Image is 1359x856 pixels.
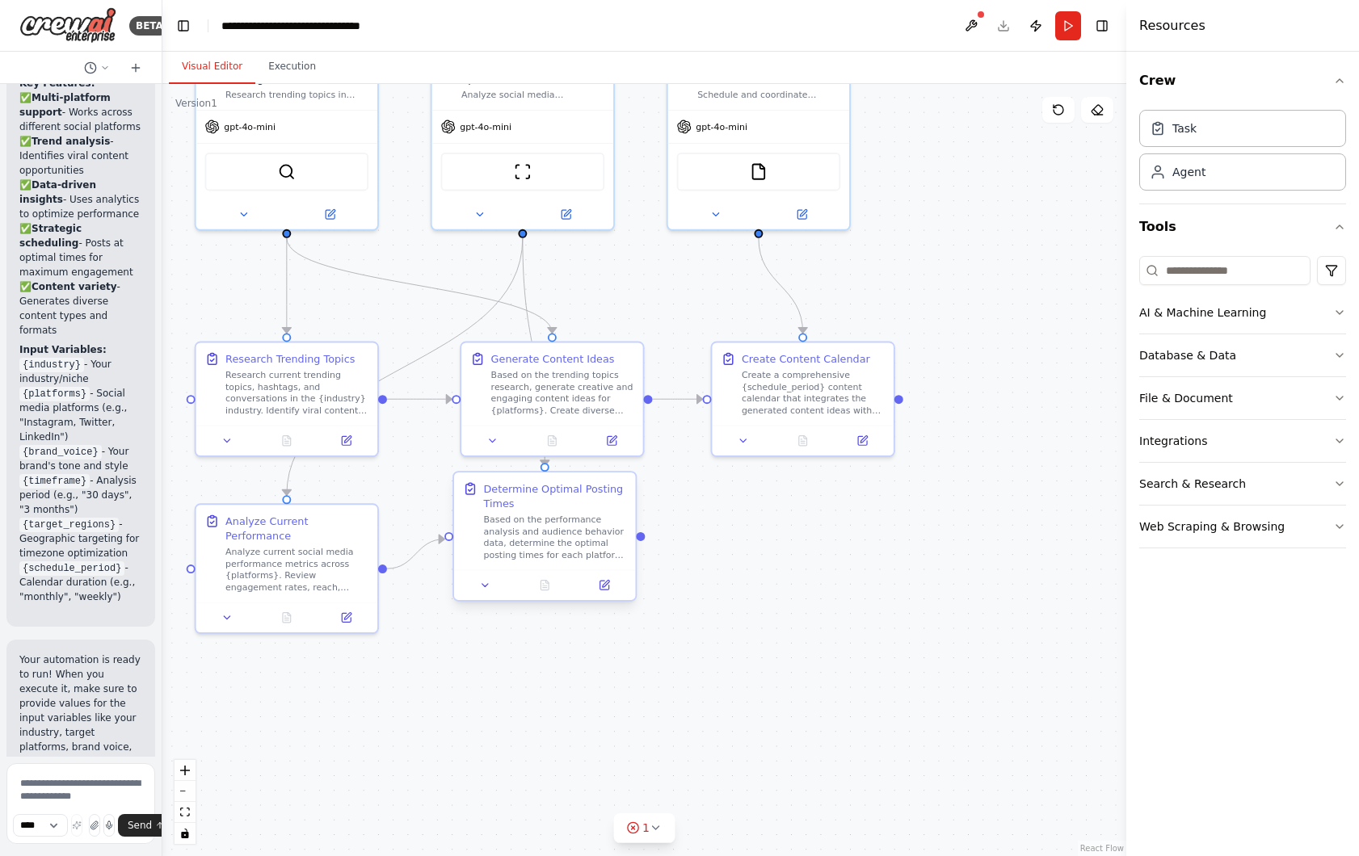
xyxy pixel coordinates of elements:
[514,577,576,594] button: No output available
[461,89,604,101] div: Analyze social media engagement metrics, identify optimal posting times, and provide data-driven ...
[255,50,329,84] button: Execution
[461,57,604,86] div: Social Media Analytics Specialist
[751,238,810,334] g: Edge from 46ad0995-c637-4aa4-b985-44bf056c522a to 9d07e146-92e9-4fd1-b1b2-134b6f083b22
[19,561,124,576] code: {schedule_period}
[1139,304,1266,321] div: AI & Machine Learning
[280,238,530,496] g: Edge from f873bcb8-dd40-4c91-972c-e3d74fd73022 to 55a5619e-5121-46ee-998b-7dc32f899506
[431,47,615,231] div: Social Media Analytics SpecialistAnalyze social media engagement metrics, identify optimal postin...
[1139,103,1346,204] div: Crew
[118,814,175,837] button: Send
[524,206,608,224] button: Open in side panel
[225,546,368,593] div: Analyze current social media performance metrics across {platforms}. Review engagement rates, rea...
[172,15,195,37] button: Hide left sidebar
[225,514,368,543] div: Analyze Current Performance
[221,18,403,34] nav: breadcrumb
[491,369,634,416] div: Based on the trending topics research, generate creative and engaging content ideas for {platform...
[19,179,96,205] strong: Data-driven insights
[452,474,637,605] div: Determine Optimal Posting TimesBased on the performance analysis and audience behavior data, dete...
[19,518,119,532] code: {target_regions}
[515,238,553,466] g: Edge from f873bcb8-dd40-4c91-972c-e3d74fd73022 to 1f4e015b-7b6d-495f-b895-c9f3188f998d
[169,50,255,84] button: Visual Editor
[760,206,844,224] button: Open in side panel
[280,238,294,334] g: Edge from a62725b2-e7da-49a9-8253-b0dc19f1b97b to 76055f11-6a1f-4e48-bf79-8319d28347e9
[696,121,747,133] span: gpt-4o-mini
[642,820,650,836] span: 1
[225,89,368,101] div: Research trending topics in {industry} and generate engaging content ideas that align with brand ...
[278,163,296,181] img: SerperDevTool
[19,473,142,517] li: - Analysis period (e.g., "30 days", "3 months")
[697,89,840,101] div: Schedule and coordinate content publishing across {platforms}, ensuring optimal timing and consis...
[460,342,644,457] div: Generate Content IdeasBased on the trending topics research, generate creative and engaging conte...
[195,342,379,457] div: Research Trending TopicsResearch current trending topics, hashtags, and conversations in the {ind...
[280,238,560,334] g: Edge from a62725b2-e7da-49a9-8253-b0dc19f1b97b to 38b70bb0-bce8-49bc-b35c-b40d1061800a
[19,387,90,401] code: {platforms}
[1139,250,1346,561] div: Tools
[652,392,702,406] g: Edge from 38b70bb0-bce8-49bc-b35c-b40d1061800a to 9d07e146-92e9-4fd1-b1b2-134b6f083b22
[19,444,142,473] li: - Your brand's tone and style
[697,57,840,86] div: Content Scheduler and Publisher
[78,58,116,78] button: Switch to previous chat
[1139,292,1346,334] button: AI & Machine Learning
[32,281,117,292] strong: Content variety
[1139,58,1346,103] button: Crew
[1139,518,1285,535] div: Web Scraping & Browsing
[71,814,82,837] button: Improve this prompt
[195,503,379,634] div: Analyze Current PerformanceAnalyze current social media performance metrics across {platforms}. R...
[1139,506,1346,548] button: Web Scraping & Browsing
[483,481,626,511] div: Determine Optimal Posting Times
[128,819,152,832] span: Send
[175,823,196,844] button: toggle interactivity
[225,351,355,366] div: Research Trending Topics
[1139,377,1346,419] button: File & Document
[1139,390,1233,406] div: File & Document
[1172,164,1205,180] div: Agent
[19,560,142,604] li: - Calendar duration (e.g., "monthly", "weekly")
[19,92,111,118] strong: Multi-platform support
[483,514,626,560] div: Based on the performance analysis and audience behavior data, determine the optimal posting times...
[1139,334,1346,376] button: Database & Data
[1139,347,1236,363] div: Database & Data
[1139,420,1346,462] button: Integrations
[1139,204,1346,250] button: Tools
[1139,463,1346,505] button: Search & Research
[711,342,895,457] div: Create Content CalendarCreate a comprehensive {schedule_period} content calendar that integrates ...
[1172,120,1197,136] div: Task
[491,351,615,366] div: Generate Content Ideas
[89,814,100,837] button: Upload files
[579,577,630,594] button: Open in side panel
[321,609,372,627] button: Open in side panel
[175,802,196,823] button: fit view
[750,163,768,181] img: FileReadTool
[587,432,637,450] button: Open in side panel
[514,163,532,181] img: ScrapeWebsiteTool
[19,7,116,44] img: Logo
[19,358,84,372] code: {industry}
[255,432,318,450] button: No output available
[387,531,444,576] g: Edge from 55a5619e-5121-46ee-998b-7dc32f899506 to 1f4e015b-7b6d-495f-b895-c9f3188f998d
[19,474,90,489] code: {timeframe}
[19,223,82,249] strong: Strategic scheduling
[613,813,675,843] button: 1
[19,517,142,560] li: - Geographic targeting for timezone optimization
[19,652,142,783] p: Your automation is ready to run! When you execute it, make sure to provide values for the input v...
[224,121,276,133] span: gpt-4o-mini
[195,47,379,231] div: Social Media Content StrategistResearch trending topics in {industry} and generate engaging conte...
[123,58,149,78] button: Start a new chat
[32,136,110,147] strong: Trend analysis
[742,351,870,366] div: Create Content Calendar
[742,369,885,416] div: Create a comprehensive {schedule_period} content calendar that integrates the generated content i...
[667,47,851,231] div: Content Scheduler and PublisherSchedule and coordinate content publishing across {platforms}, ens...
[19,344,107,355] strong: Input Variables:
[288,206,372,224] button: Open in side panel
[175,760,196,844] div: React Flow controls
[19,90,142,338] p: ✅ - Works across different social platforms ✅ - Identifies viral content opportunities ✅ - Uses a...
[225,369,368,416] div: Research current trending topics, hashtags, and conversations in the {industry} industry. Identif...
[1139,433,1207,449] div: Integrations
[460,121,511,133] span: gpt-4o-mini
[837,432,888,450] button: Open in side panel
[1139,16,1205,36] h4: Resources
[225,57,368,86] div: Social Media Content Strategist
[175,97,217,110] div: Version 1
[19,357,142,386] li: - Your industry/niche
[175,760,196,781] button: zoom in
